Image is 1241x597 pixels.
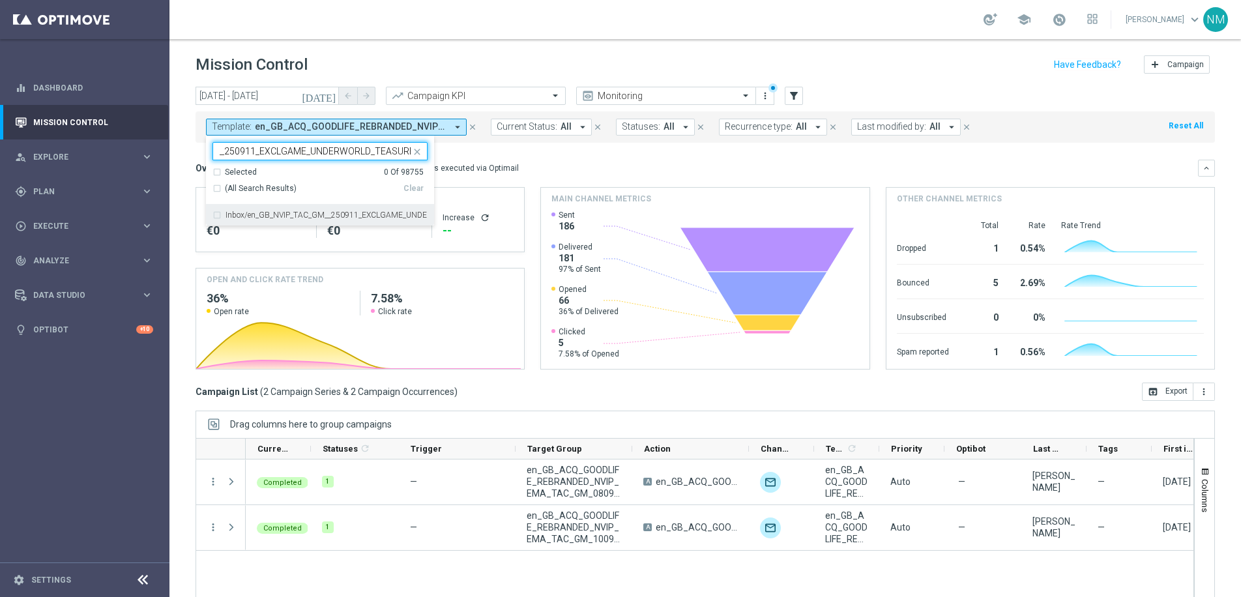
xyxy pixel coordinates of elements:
multiple-options-button: Export to CSV [1142,386,1215,396]
input: Have Feedback? [1054,60,1121,69]
span: Statuses [323,444,358,454]
i: close [696,123,705,132]
span: (All Search Results) [225,183,297,194]
ng-select: Monitoring [576,87,756,105]
button: filter_alt [785,87,803,105]
span: Target Group [527,444,582,454]
i: lightbulb [15,324,27,336]
div: Optimail [760,517,781,538]
h2: 36% [207,291,349,306]
span: 181 [559,252,601,264]
div: Total [965,220,999,231]
button: Reset All [1167,119,1204,133]
span: Recurrence type: [725,121,793,132]
i: play_circle_outline [15,220,27,232]
span: 5 [559,337,619,349]
button: Statuses: All arrow_drop_down [616,119,695,136]
i: gps_fixed [15,186,27,197]
button: Mission Control [14,117,154,128]
div: Adam Bloor [1032,470,1075,493]
i: arrow_drop_down [577,121,589,133]
span: 7.58% of Opened [559,349,619,359]
div: Selected [225,167,257,178]
div: Dropped [897,237,949,257]
i: keyboard_arrow_right [141,254,153,267]
i: [DATE] [302,90,337,102]
button: refresh [480,212,490,223]
span: en_GB_ACQ_GOODLIFE_REBRANDED_NVIP_EMA_TAC_GM [656,476,738,488]
div: +10 [136,325,153,334]
div: 2.69% [1014,271,1045,292]
a: Optibot [33,312,136,347]
span: ( [260,386,263,398]
div: 0 Of 98755 [384,167,424,178]
button: add Campaign [1144,55,1210,74]
span: Trigger [411,444,442,454]
ng-dropdown-panel: Options list [206,167,434,226]
div: €0 [207,223,306,239]
span: Data Studio [33,291,141,299]
div: There are unsaved changes [768,83,778,93]
span: Completed [263,478,302,487]
button: more_vert [1193,383,1215,401]
span: Priority [891,444,922,454]
i: arrow_back [343,91,353,100]
span: Click rate [378,306,412,317]
i: refresh [360,443,370,454]
button: more_vert [759,88,772,104]
span: Sent [559,210,575,220]
button: Data Studio keyboard_arrow_right [14,290,154,300]
label: Inbox/en_GB_NVIP_TAC_GM__250911_EXCLGAME_UNDERWORLD_TEASURE [226,211,428,219]
button: close [961,120,972,134]
a: [PERSON_NAME]keyboard_arrow_down [1124,10,1203,29]
div: 09 Sep 2025, Tuesday [1163,476,1191,488]
input: Select date range [196,87,339,105]
img: Optimail [760,472,781,493]
i: arrow_drop_down [812,121,824,133]
span: Action [644,444,671,454]
h1: Mission Control [196,55,308,74]
span: en_GB_ACQ_GOODLIFE_REBRANDED_NVIP_EMA_TAC_GM_100925 [527,510,621,545]
button: Current Status: All arrow_drop_down [491,119,592,136]
button: close [467,120,478,134]
button: open_in_browser Export [1142,383,1193,401]
span: Calculate column [358,441,370,456]
i: close [828,123,838,132]
i: close [412,147,422,157]
colored-tag: Completed [257,521,308,534]
div: Unsubscribed [897,306,949,327]
button: arrow_back [339,87,357,105]
button: [DATE] [300,87,339,106]
i: equalizer [15,82,27,94]
div: NM [1203,7,1228,32]
div: 10 Sep 2025, Wednesday [1163,521,1191,533]
div: Mission Control [15,105,153,139]
div: Data Studio [15,289,141,301]
div: Spam reported [897,340,949,361]
h4: Main channel metrics [551,193,651,205]
div: Analyze [15,255,141,267]
a: Mission Control [33,105,153,139]
h3: Overview: [196,162,237,174]
div: 1 [965,237,999,257]
span: en_GB_ACQ_GOODLIFE_REBRANDED_NVIP_EMA_TAC_GM [656,521,738,533]
button: more_vert [207,521,219,533]
span: Last Modified By [1033,444,1064,454]
span: en_GB_ACQ_GOODLIFE_REBRANDED_NVIP_EMA_TAC_GM [825,464,868,499]
button: close [592,120,604,134]
div: Inbox/en_GB_NVIP_TAC_GM__250911_EXCLGAME_UNDERWORLD_TEASURE [212,205,428,226]
span: All [561,121,572,132]
button: play_circle_outline Execute keyboard_arrow_right [14,221,154,231]
button: close [411,144,421,154]
button: gps_fixed Plan keyboard_arrow_right [14,186,154,197]
span: — [958,521,965,533]
span: Current Status: [497,121,557,132]
i: arrow_forward [362,91,371,100]
div: equalizer Dashboard [14,83,154,93]
span: Open rate [214,306,249,317]
button: lightbulb Optibot +10 [14,325,154,335]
